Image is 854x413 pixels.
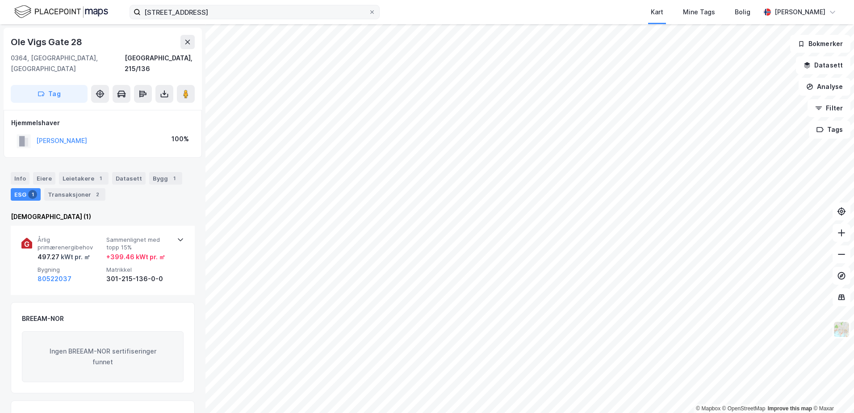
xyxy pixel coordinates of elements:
[106,266,172,274] span: Matrikkel
[125,53,195,74] div: [GEOGRAPHIC_DATA], 215/136
[14,4,108,20] img: logo.f888ab2527a4732fd821a326f86c7f29.svg
[38,274,71,284] button: 80522037
[106,236,172,252] span: Sammenlignet med topp 15%
[59,172,109,185] div: Leietakere
[809,121,850,139] button: Tags
[112,172,146,185] div: Datasett
[11,53,125,74] div: 0364, [GEOGRAPHIC_DATA], [GEOGRAPHIC_DATA]
[106,252,165,262] div: + 399.46 kWt pr. ㎡
[11,188,41,201] div: ESG
[11,35,84,49] div: Ole Vigs Gate 28
[38,252,90,262] div: 497.27
[722,405,766,412] a: OpenStreetMap
[93,190,102,199] div: 2
[696,405,720,412] a: Mapbox
[170,174,179,183] div: 1
[799,78,850,96] button: Analyse
[833,321,850,338] img: Z
[11,172,29,185] div: Info
[735,7,750,17] div: Bolig
[172,134,189,144] div: 100%
[683,7,715,17] div: Mine Tags
[59,252,90,262] div: kWt pr. ㎡
[11,211,195,222] div: [DEMOGRAPHIC_DATA] (1)
[809,370,854,413] div: Kontrollprogram for chat
[808,99,850,117] button: Filter
[44,188,105,201] div: Transaksjoner
[796,56,850,74] button: Datasett
[11,85,88,103] button: Tag
[809,370,854,413] iframe: Chat Widget
[774,7,825,17] div: [PERSON_NAME]
[651,7,663,17] div: Kart
[141,5,368,19] input: Søk på adresse, matrikkel, gårdeiere, leietakere eller personer
[22,313,64,324] div: BREEAM-NOR
[11,118,194,128] div: Hjemmelshaver
[38,236,103,252] span: Årlig primærenergibehov
[38,266,103,274] span: Bygning
[768,405,812,412] a: Improve this map
[149,172,182,185] div: Bygg
[22,331,184,382] div: Ingen BREEAM-NOR sertifiseringer funnet
[33,172,55,185] div: Eiere
[96,174,105,183] div: 1
[790,35,850,53] button: Bokmerker
[106,274,172,284] div: 301-215-136-0-0
[28,190,37,199] div: 1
